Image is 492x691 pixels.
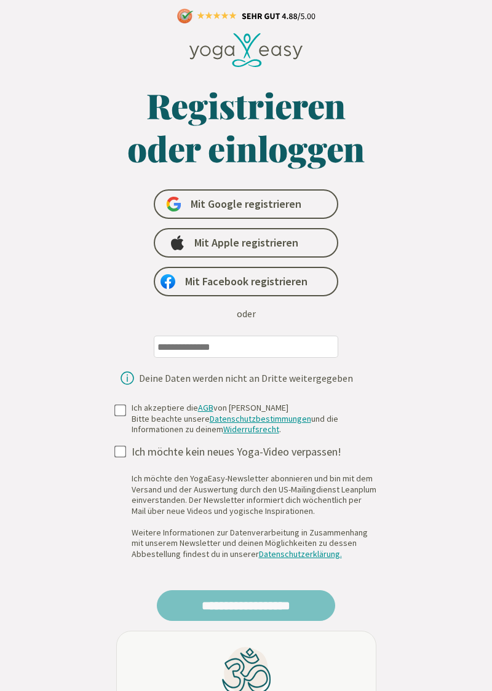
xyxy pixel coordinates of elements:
a: Mit Facebook registrieren [154,267,338,296]
span: Mit Google registrieren [191,197,301,211]
div: Deine Daten werden nicht an Dritte weitergegeben [139,373,353,383]
a: Widerrufsrecht [223,424,279,435]
div: Ich möchte den YogaEasy-Newsletter abonnieren und bin mit dem Versand und der Auswertung durch de... [132,473,376,559]
a: AGB [198,402,213,413]
span: Mit Apple registrieren [194,235,298,250]
a: Mit Apple registrieren [154,228,338,258]
div: Ich möchte kein neues Yoga-Video verpassen! [132,445,376,459]
a: Datenschutzbestimmungen [210,413,311,424]
h1: Registrieren oder einloggen [34,84,458,170]
span: Mit Facebook registrieren [185,274,307,289]
div: oder [237,306,256,321]
a: Mit Google registrieren [154,189,338,219]
a: Datenschutzerklärung. [259,548,342,559]
div: Ich akzeptiere die von [PERSON_NAME] Bitte beachte unsere und die Informationen zu deinem . [132,403,376,435]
